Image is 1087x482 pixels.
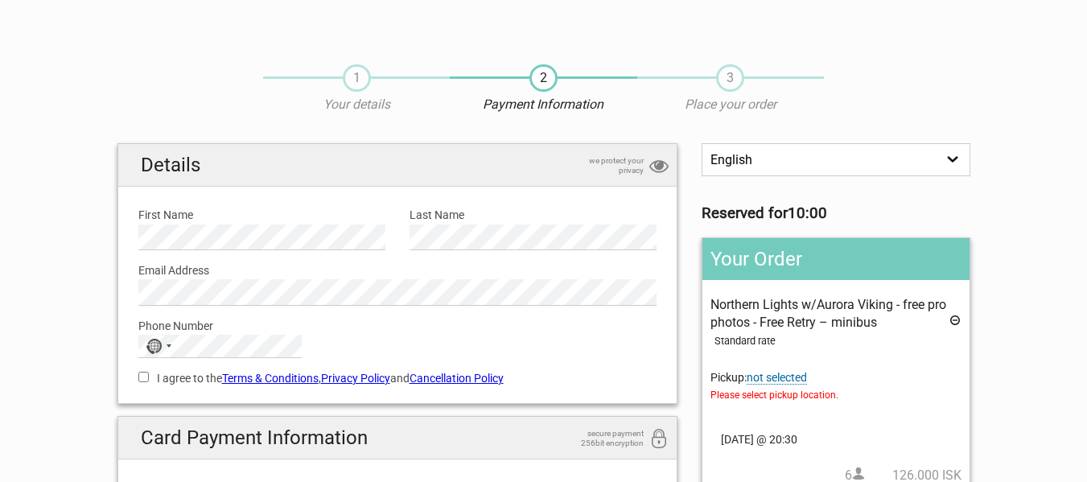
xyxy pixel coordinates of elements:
[563,429,644,448] span: secure payment 256bit encryption
[649,429,669,451] i: 256bit encryption
[637,96,824,113] p: Place your order
[222,372,319,385] a: Terms & Conditions
[714,332,961,350] div: Standard rate
[118,417,677,459] h2: Card Payment Information
[410,372,504,385] a: Cancellation Policy
[529,64,558,92] span: 2
[139,336,179,356] button: Selected country
[702,238,969,280] h2: Your Order
[138,317,657,335] label: Phone Number
[710,386,961,404] span: Please select pickup location.
[118,144,677,187] h2: Details
[410,206,657,224] label: Last Name
[563,156,644,175] span: we protect your privacy
[138,369,657,387] label: I agree to the , and
[138,206,385,224] label: First Name
[710,297,946,330] span: Northern Lights w/Aurora Viking - free pro photos - Free Retry – minibus
[649,156,669,178] i: privacy protection
[321,372,390,385] a: Privacy Policy
[716,64,744,92] span: 3
[450,96,636,113] p: Payment Information
[747,371,807,385] span: Change pickup place
[138,262,657,279] label: Email Address
[702,204,970,222] h3: Reserved for
[343,64,371,92] span: 1
[263,96,450,113] p: Your details
[710,371,961,405] span: Pickup:
[710,431,961,448] span: [DATE] @ 20:30
[788,204,827,222] strong: 10:00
